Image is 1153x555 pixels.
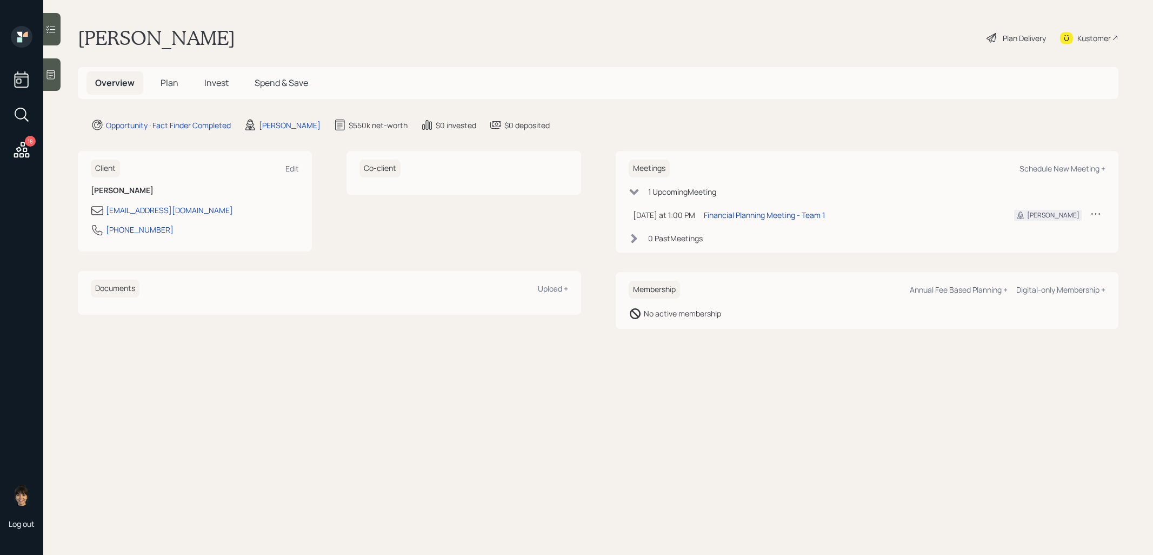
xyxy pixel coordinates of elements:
div: Financial Planning Meeting - Team 1 [704,209,825,221]
h6: Documents [91,280,139,298]
div: Schedule New Meeting + [1019,163,1105,174]
h6: Client [91,160,120,177]
img: treva-nostdahl-headshot.png [11,484,32,506]
span: Spend & Save [255,77,308,89]
span: Plan [161,77,178,89]
div: Opportunity · Fact Finder Completed [106,120,231,131]
div: $550k net-worth [349,120,408,131]
div: [EMAIL_ADDRESS][DOMAIN_NAME] [106,204,233,216]
span: Overview [95,77,135,89]
div: $0 deposited [504,120,550,131]
div: 18 [25,136,36,147]
h1: [PERSON_NAME] [78,26,235,50]
div: Digital-only Membership + [1016,285,1105,295]
div: [PERSON_NAME] [1027,210,1079,220]
div: [PHONE_NUMBER] [106,224,174,235]
div: Annual Fee Based Planning + [910,285,1008,295]
h6: Membership [629,281,680,299]
div: Upload + [538,283,568,294]
div: No active membership [644,308,721,319]
h6: [PERSON_NAME] [91,186,299,195]
span: Invest [204,77,229,89]
div: Plan Delivery [1003,32,1046,44]
div: 1 Upcoming Meeting [648,186,716,197]
div: [PERSON_NAME] [259,120,321,131]
div: 0 Past Meeting s [648,233,703,244]
h6: Meetings [629,160,670,177]
div: Log out [9,519,35,529]
div: Edit [285,163,299,174]
div: $0 invested [436,120,476,131]
h6: Co-client [359,160,401,177]
div: [DATE] at 1:00 PM [633,209,695,221]
div: Kustomer [1077,32,1111,44]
